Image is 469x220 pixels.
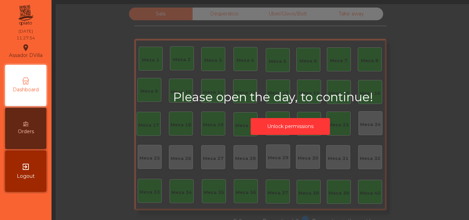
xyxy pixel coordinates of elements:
button: Unlock permissions [251,118,330,135]
div: 11:27:54 [16,35,35,41]
span: Dashboard [13,86,39,93]
span: Logout [17,173,35,180]
div: Assador DVilla [9,43,43,60]
span: Orders [18,128,34,135]
i: exit_to_app [22,163,30,171]
h2: Please open the day, to continue! [173,90,408,104]
i: location_on [22,44,30,52]
div: [DATE] [19,28,33,34]
img: qpiato [17,3,34,27]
